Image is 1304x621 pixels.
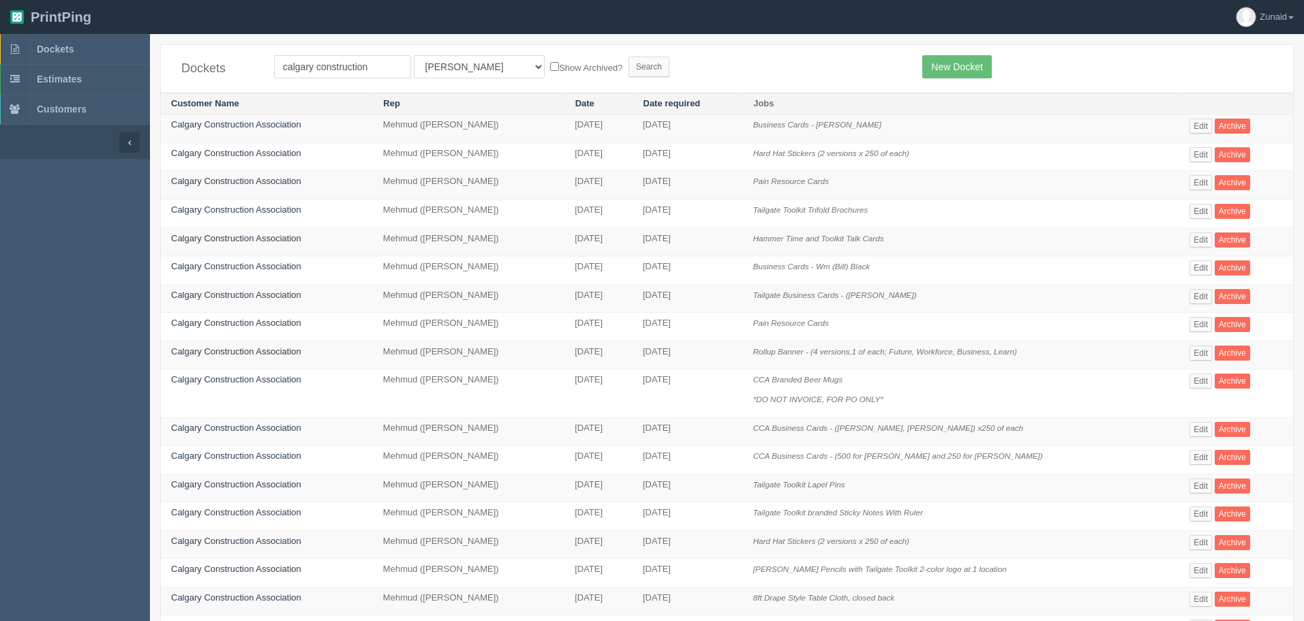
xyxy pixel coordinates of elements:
[1215,119,1250,134] a: Archive
[753,564,1007,573] i: [PERSON_NAME] Pencils with Tailgate Toolkit 2-color logo at 1 location
[171,374,301,384] a: Calgary Construction Association
[1215,204,1250,219] a: Archive
[373,228,564,256] td: Mehmud ([PERSON_NAME])
[1215,479,1250,494] a: Archive
[633,502,743,531] td: [DATE]
[753,536,909,545] i: Hard Hat Stickers (2 versions x 250 of each)
[171,423,301,433] a: Calgary Construction Association
[564,369,633,417] td: [DATE]
[373,369,564,417] td: Mehmud ([PERSON_NAME])
[564,200,633,228] td: [DATE]
[564,256,633,285] td: [DATE]
[922,55,991,78] a: New Docket
[633,228,743,256] td: [DATE]
[564,474,633,502] td: [DATE]
[1237,7,1256,27] img: avatar_default-7531ab5dedf162e01f1e0bb0964e6a185e93c5c22dfe317fb01d7f8cd2b1632c.jpg
[753,347,1017,356] i: Rollup Banner - (4 versions,1 of each; Future, Workforce, Business, Learn)
[1215,346,1250,361] a: Archive
[564,559,633,588] td: [DATE]
[564,313,633,342] td: [DATE]
[373,284,564,313] td: Mehmud ([PERSON_NAME])
[753,375,843,384] i: CCA Branded Beer Mugs
[171,564,301,574] a: Calgary Construction Association
[373,559,564,588] td: Mehmud ([PERSON_NAME])
[633,142,743,171] td: [DATE]
[743,93,1180,115] th: Jobs
[633,587,743,616] td: [DATE]
[753,480,845,489] i: Tailgate Toolkit Lapel Pins
[373,474,564,502] td: Mehmud ([PERSON_NAME])
[171,261,301,271] a: Calgary Construction Association
[564,142,633,171] td: [DATE]
[753,205,868,214] i: Tailgate Toolkit Trifold Brochures
[633,171,743,200] td: [DATE]
[564,587,633,616] td: [DATE]
[1215,422,1250,437] a: Archive
[1189,260,1212,275] a: Edit
[633,200,743,228] td: [DATE]
[373,417,564,446] td: Mehmud ([PERSON_NAME])
[373,313,564,342] td: Mehmud ([PERSON_NAME])
[1189,175,1212,190] a: Edit
[1215,317,1250,332] a: Archive
[633,284,743,313] td: [DATE]
[633,474,743,502] td: [DATE]
[10,10,24,24] img: logo-3e63b451c926e2ac314895c53de4908e5d424f24456219fb08d385ab2e579770.png
[564,417,633,446] td: [DATE]
[1189,535,1212,550] a: Edit
[37,104,87,115] span: Customers
[171,148,301,158] a: Calgary Construction Association
[753,593,894,602] i: 8ft Drape Style Table Cloth, closed back
[564,502,633,531] td: [DATE]
[37,44,74,55] span: Dockets
[171,290,301,300] a: Calgary Construction Association
[1189,592,1212,607] a: Edit
[753,262,870,271] i: Business Cards - Wm (Bill) Black
[373,142,564,171] td: Mehmud ([PERSON_NAME])
[1189,147,1212,162] a: Edit
[373,341,564,369] td: Mehmud ([PERSON_NAME])
[1189,204,1212,219] a: Edit
[373,115,564,143] td: Mehmud ([PERSON_NAME])
[1189,119,1212,134] a: Edit
[633,341,743,369] td: [DATE]
[274,55,411,78] input: Customer Name
[753,177,829,185] i: Pain Resource Cards
[1189,374,1212,389] a: Edit
[1215,260,1250,275] a: Archive
[171,507,301,517] a: Calgary Construction Association
[1189,479,1212,494] a: Edit
[171,536,301,546] a: Calgary Construction Association
[171,205,301,215] a: Calgary Construction Association
[753,508,923,517] i: Tailgate Toolkit branded Sticky Notes With Ruler
[564,530,633,559] td: [DATE]
[37,74,82,85] span: Estimates
[564,446,633,474] td: [DATE]
[564,284,633,313] td: [DATE]
[633,256,743,285] td: [DATE]
[633,446,743,474] td: [DATE]
[1189,506,1212,521] a: Edit
[633,559,743,588] td: [DATE]
[1189,563,1212,578] a: Edit
[753,395,883,404] i: *DO NOT INVOICE, FOR PO ONLY*
[753,120,881,129] i: Business Cards - [PERSON_NAME]
[373,587,564,616] td: Mehmud ([PERSON_NAME])
[753,149,909,157] i: Hard Hat Stickers (2 versions x 250 of each)
[171,346,301,357] a: Calgary Construction Association
[550,59,622,75] label: Show Archived?
[1215,506,1250,521] a: Archive
[1215,289,1250,304] a: Archive
[633,530,743,559] td: [DATE]
[575,98,594,108] a: Date
[564,341,633,369] td: [DATE]
[753,451,1043,460] i: CCA Business Cards - (500 for [PERSON_NAME] and 250 for [PERSON_NAME])
[171,119,301,130] a: Calgary Construction Association
[1189,450,1212,465] a: Edit
[1189,289,1212,304] a: Edit
[564,115,633,143] td: [DATE]
[1189,317,1212,332] a: Edit
[1215,374,1250,389] a: Archive
[171,592,301,603] a: Calgary Construction Association
[181,62,254,76] h4: Dockets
